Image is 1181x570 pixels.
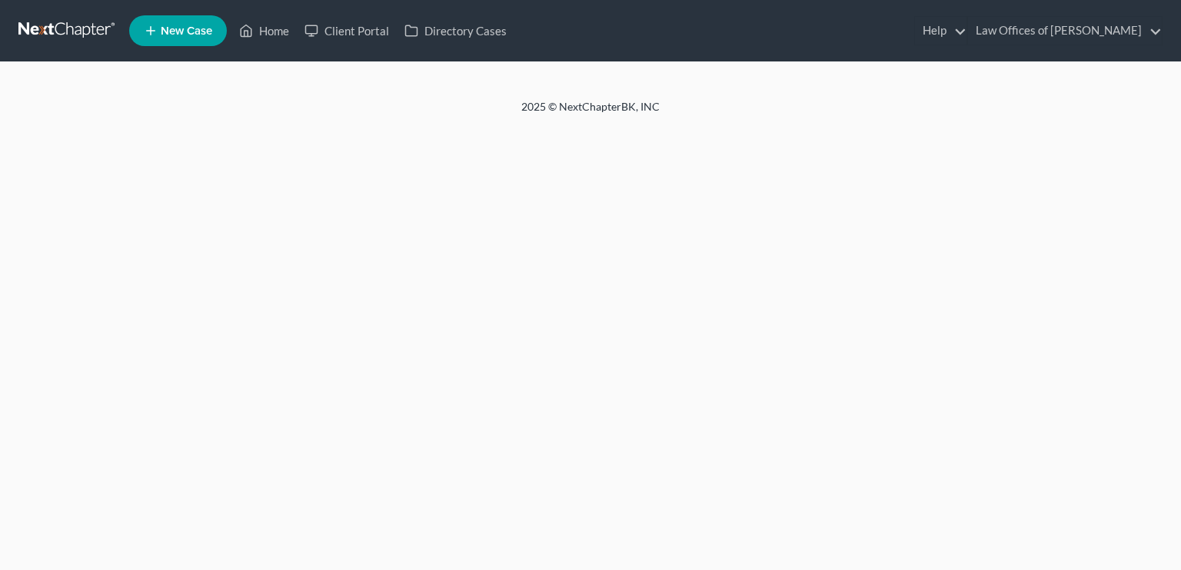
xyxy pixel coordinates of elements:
a: Home [231,17,297,45]
a: Help [915,17,966,45]
a: Law Offices of [PERSON_NAME] [968,17,1162,45]
div: 2025 © NextChapterBK, INC [152,99,1029,127]
new-legal-case-button: New Case [129,15,227,46]
a: Client Portal [297,17,397,45]
a: Directory Cases [397,17,514,45]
